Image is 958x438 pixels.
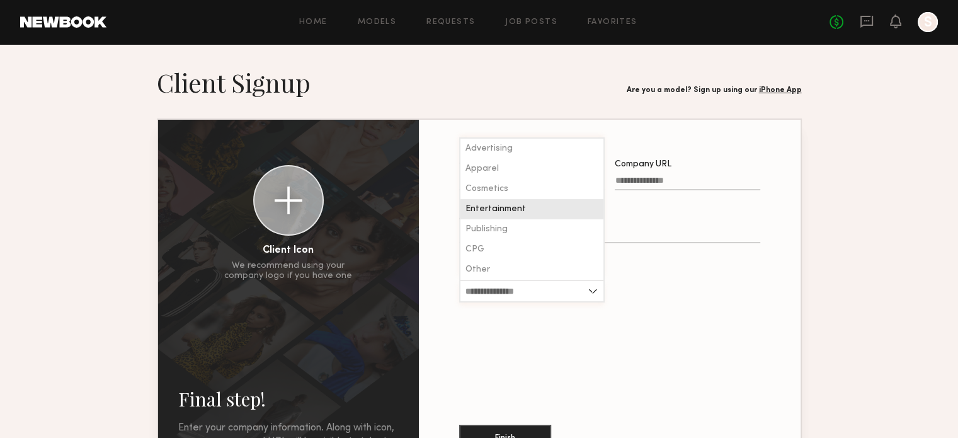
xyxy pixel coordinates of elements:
div: Address [459,213,760,222]
span: Other [465,265,490,274]
span: CPG [465,245,484,254]
span: Publishing [465,225,508,234]
h1: Client Signup [157,67,311,98]
div: Client Icon [263,246,314,256]
span: Cosmetics [465,185,508,193]
h2: Final step! [178,386,399,412]
a: Home [299,18,328,26]
a: iPhone App [759,86,802,94]
a: Models [358,18,396,26]
span: Apparel [465,164,499,173]
span: Entertainment [465,205,526,214]
a: Favorites [588,18,637,26]
div: Are you a model? Sign up using our [627,86,802,95]
a: Requests [426,18,475,26]
a: Job Posts [505,18,557,26]
input: Company URL [615,176,760,190]
span: Advertising [465,144,513,153]
a: S [918,12,938,32]
div: Company URL [615,160,760,169]
div: We recommend using your company logo if you have one [224,261,352,281]
input: Address [459,229,760,243]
